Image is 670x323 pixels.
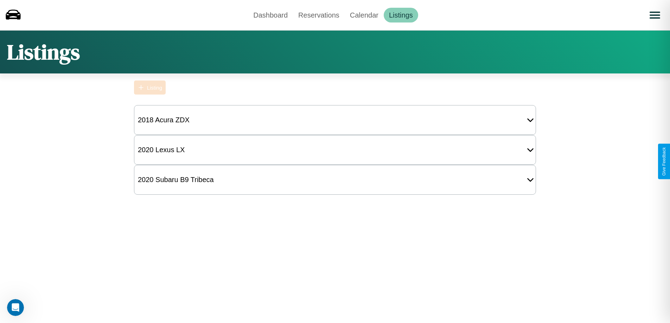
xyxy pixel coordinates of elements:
[7,38,80,66] h1: Listings
[248,8,293,22] a: Dashboard
[134,172,217,187] div: 2020 Subaru B9 Tribeca
[345,8,384,22] a: Calendar
[7,299,24,316] iframe: Intercom live chat
[293,8,345,22] a: Reservations
[645,5,665,25] button: Open menu
[134,112,193,128] div: 2018 Acura ZDX
[384,8,418,22] a: Listings
[662,147,666,176] div: Give Feedback
[134,80,166,95] button: Listing
[134,142,188,157] div: 2020 Lexus LX
[147,85,162,91] div: Listing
